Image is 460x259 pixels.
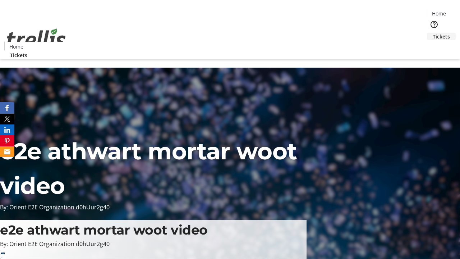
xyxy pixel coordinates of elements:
[4,21,68,56] img: Orient E2E Organization d0hUur2g40's Logo
[5,43,28,50] a: Home
[10,51,27,59] span: Tickets
[432,10,446,17] span: Home
[9,43,23,50] span: Home
[427,33,456,40] a: Tickets
[427,10,450,17] a: Home
[4,51,33,59] a: Tickets
[433,33,450,40] span: Tickets
[427,40,441,55] button: Cart
[427,17,441,32] button: Help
